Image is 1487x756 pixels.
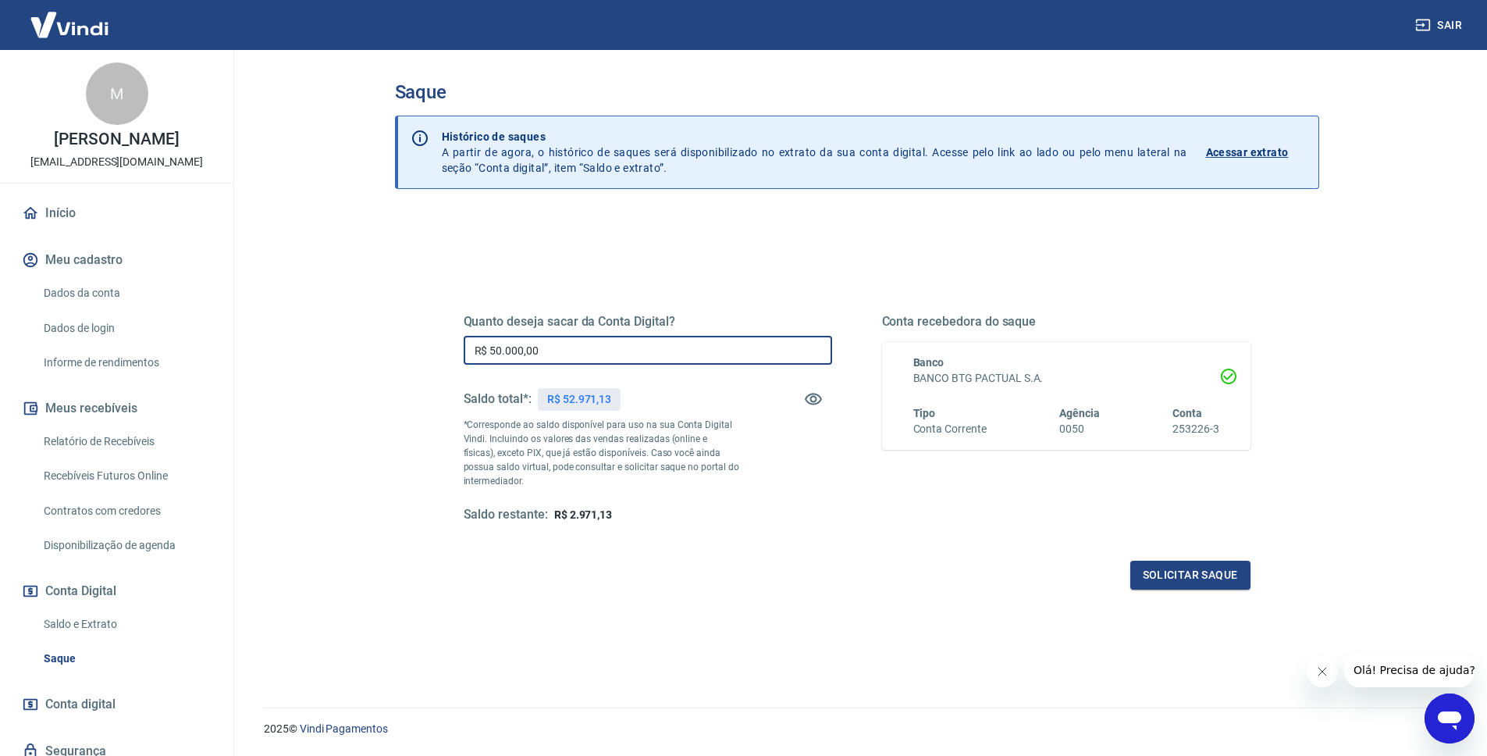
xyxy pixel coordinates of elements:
[442,129,1187,176] p: A partir de agora, o histórico de saques será disponibilizado no extrato da sua conta digital. Ac...
[913,407,936,419] span: Tipo
[1344,653,1475,687] iframe: Mensagem da empresa
[37,643,215,675] a: Saque
[1412,11,1468,40] button: Sair
[913,370,1219,387] h6: BANCO BTG PACTUAL S.A.
[37,530,215,562] a: Disponibilização de agenda
[1130,561,1250,590] button: Solicitar saque
[1172,407,1202,419] span: Conta
[913,421,987,437] h6: Conta Corrente
[45,694,116,715] span: Conta digital
[464,418,740,488] p: *Corresponde ao saldo disponível para uso na sua Conta Digital Vindi. Incluindo os valores das ve...
[1059,407,1100,419] span: Agência
[19,1,120,48] img: Vindi
[86,62,148,125] div: M
[19,243,215,277] button: Meu cadastro
[882,314,1250,330] h5: Conta recebedora do saque
[54,131,179,148] p: [PERSON_NAME]
[442,129,1187,144] p: Histórico de saques
[547,391,611,408] p: R$ 52.971,13
[9,11,131,23] span: Olá! Precisa de ajuda?
[19,574,215,608] button: Conta Digital
[37,460,215,492] a: Recebíveis Futuros Online
[1172,421,1219,437] h6: 253226-3
[464,391,532,407] h5: Saldo total*:
[19,196,215,230] a: Início
[1425,694,1475,744] iframe: Botão para abrir a janela de mensagens
[37,312,215,344] a: Dados de login
[37,347,215,379] a: Informe de rendimentos
[37,426,215,458] a: Relatório de Recebíveis
[395,81,1319,103] h3: Saque
[464,314,832,330] h5: Quanto deseja sacar da Conta Digital?
[19,687,215,722] a: Conta digital
[264,721,1450,737] p: 2025 ©
[1307,656,1338,687] iframe: Fechar mensagem
[300,722,388,735] a: Vindi Pagamentos
[1206,144,1289,160] p: Acessar extrato
[19,391,215,426] button: Meus recebíveis
[37,495,215,527] a: Contratos com credores
[554,508,612,521] span: R$ 2.971,13
[37,277,215,309] a: Dados da conta
[1206,129,1306,176] a: Acessar extrato
[37,608,215,640] a: Saldo e Extrato
[30,154,203,170] p: [EMAIL_ADDRESS][DOMAIN_NAME]
[464,507,548,523] h5: Saldo restante:
[1059,421,1100,437] h6: 0050
[913,356,944,369] span: Banco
